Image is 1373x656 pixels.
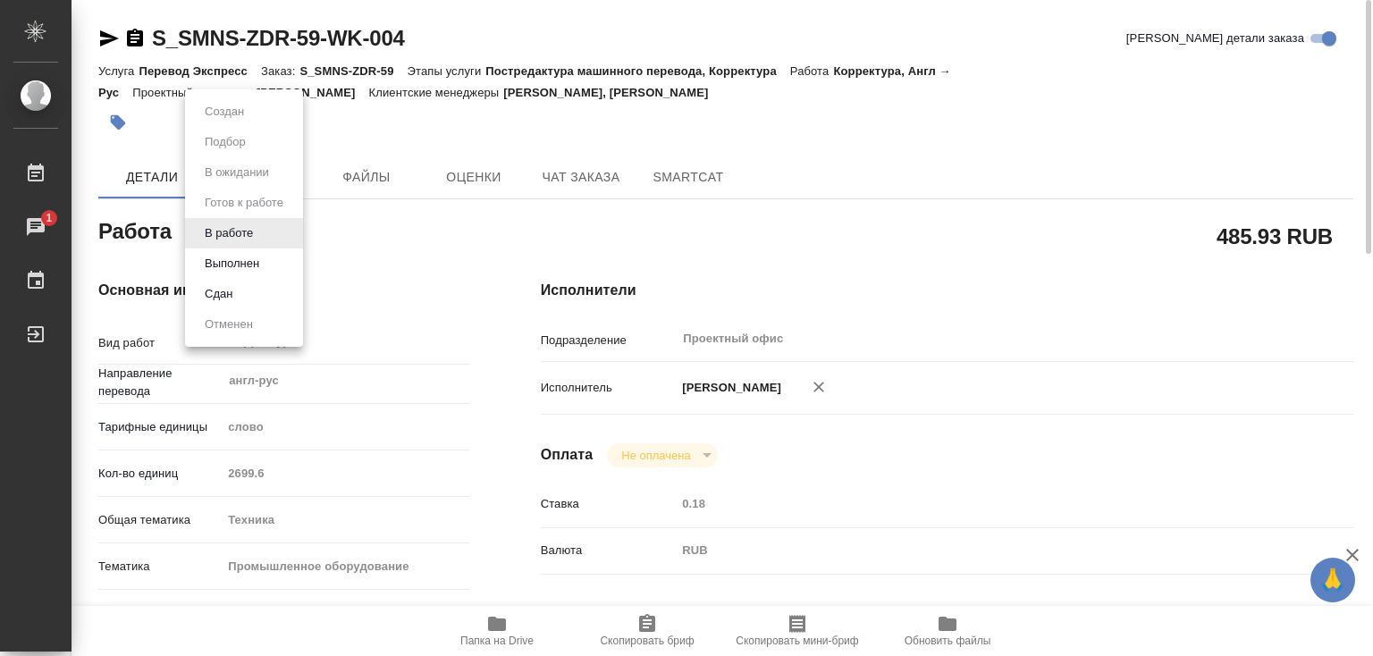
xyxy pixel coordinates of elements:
[199,223,258,243] button: В работе
[199,102,249,122] button: Создан
[199,254,265,273] button: Выполнен
[199,163,274,182] button: В ожидании
[199,132,251,152] button: Подбор
[199,193,289,213] button: Готов к работе
[199,284,238,304] button: Сдан
[199,315,258,334] button: Отменен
